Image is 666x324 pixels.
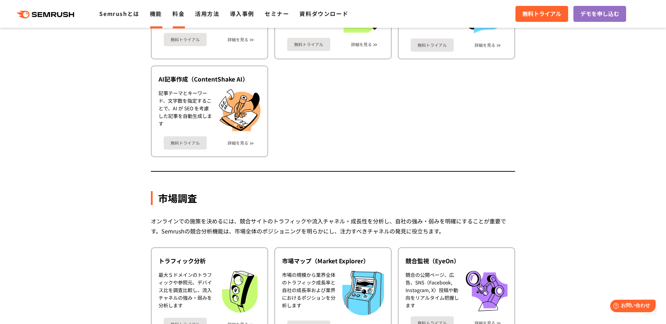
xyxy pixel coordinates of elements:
a: 無料トライアル [411,39,454,52]
span: デモを申し込む [580,9,619,18]
div: AI記事作成（ContentShake AI） [159,75,261,83]
img: 競合監視（EyeOn） [466,271,507,311]
div: 市場調査 [151,191,515,205]
a: 導入事例 [230,9,254,18]
img: AI記事作成（ContentShake AI） [219,89,261,131]
a: 機能 [150,9,162,18]
div: 最大５ドメインのトラフィックや参照元、デバイス比を調査比較し、流入チャネルの強み・弱みを分析します [159,271,212,313]
a: 資料ダウンロード [299,9,348,18]
a: 無料トライアル [164,33,207,46]
img: トラフィック分析 [219,271,261,313]
a: 料金 [172,9,185,18]
a: Semrushとは [99,9,139,18]
a: デモを申し込む [573,6,626,22]
span: 無料トライアル [522,9,561,18]
a: 無料トライアル [515,6,568,22]
a: 無料トライアル [164,136,207,150]
div: オンラインでの施策を決めるには、競合サイトのトラフィックや流入チャネル・成長性を分析し、自社の強み・弱みを明確にすることが重要です。Semrushの競合分析機能は、市場全体のポジショニングを明ら... [151,216,515,236]
a: 詳細を見る [351,42,372,47]
a: 詳細を見る [228,37,248,42]
div: 記事テーマとキーワード、文字数を指定することで、AI が SEO を考慮した記事を自動生成します [159,89,212,131]
a: 無料トライアル [287,38,330,51]
a: 詳細を見る [475,43,495,48]
div: トラフィック分析 [159,257,261,265]
a: セミナー [265,9,289,18]
img: 市場マップ（Market Explorer） [342,271,384,315]
iframe: Help widget launcher [604,297,658,316]
div: 競合監視（EyeOn） [405,257,507,265]
div: 市場マップ（Market Explorer） [282,257,384,265]
a: 活用方法 [195,9,219,18]
a: 詳細を見る [228,140,248,145]
div: 競合の公開ページ、広告、SNS（Facebook, Instagram, X）投稿や動向をリアルタイム把握します [405,271,459,311]
div: 市場の規模から業界全体のトラフィック成長率と自社の成長率および業界におけるポジションを分析します [282,271,335,315]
